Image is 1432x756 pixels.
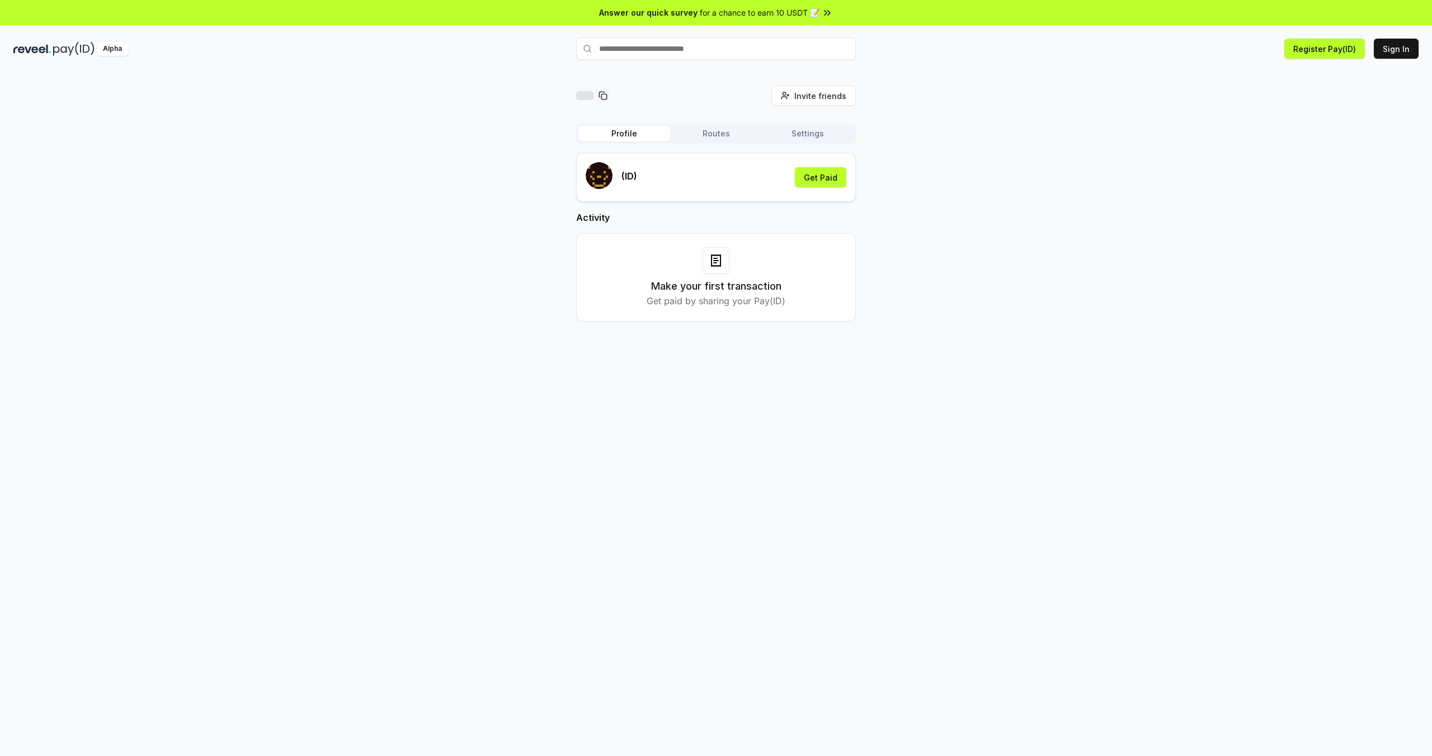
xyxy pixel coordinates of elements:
button: Register Pay(ID) [1284,39,1365,59]
p: (ID) [621,169,637,183]
img: pay_id [53,42,95,56]
span: for a chance to earn 10 USDT 📝 [700,7,819,18]
div: Alpha [97,42,128,56]
h3: Make your first transaction [651,278,781,294]
h2: Activity [576,211,856,224]
p: Get paid by sharing your Pay(ID) [647,294,785,308]
button: Invite friends [771,86,856,106]
button: Routes [670,126,762,141]
button: Settings [762,126,854,141]
img: reveel_dark [13,42,51,56]
button: Get Paid [795,167,846,187]
button: Sign In [1374,39,1419,59]
button: Profile [578,126,670,141]
span: Invite friends [794,90,846,102]
span: Answer our quick survey [599,7,698,18]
